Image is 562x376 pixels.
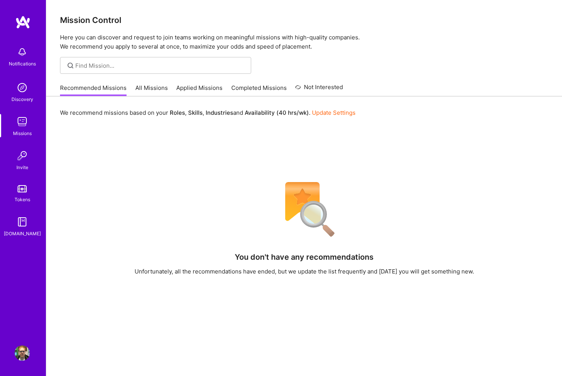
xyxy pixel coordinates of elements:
img: Invite [15,148,30,163]
a: Applied Missions [176,84,223,96]
img: logo [15,15,31,29]
h4: You don't have any recommendations [235,252,374,262]
a: Update Settings [312,109,356,116]
h3: Mission Control [60,15,548,25]
div: [DOMAIN_NAME] [4,230,41,238]
div: Notifications [9,60,36,68]
p: Here you can discover and request to join teams working on meaningful missions with high-quality ... [60,33,548,51]
a: All Missions [135,84,168,96]
img: No Results [272,177,337,242]
div: Tokens [15,195,30,203]
img: discovery [15,80,30,95]
div: Unfortunately, all the recommendations have ended, but we update the list frequently and [DATE] y... [135,267,474,275]
div: Invite [16,163,28,171]
a: User Avatar [13,345,32,361]
img: guide book [15,214,30,230]
div: Missions [13,129,32,137]
img: teamwork [15,114,30,129]
input: Find Mission... [75,62,245,70]
b: Industries [206,109,233,116]
img: User Avatar [15,345,30,361]
img: tokens [18,185,27,192]
a: Completed Missions [231,84,287,96]
p: We recommend missions based on your , , and . [60,109,356,117]
a: Not Interested [295,83,343,96]
img: bell [15,44,30,60]
b: Availability (40 hrs/wk) [245,109,309,116]
a: Recommended Missions [60,84,127,96]
div: Discovery [11,95,33,103]
b: Roles [170,109,185,116]
i: icon SearchGrey [66,61,75,70]
b: Skills [188,109,203,116]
